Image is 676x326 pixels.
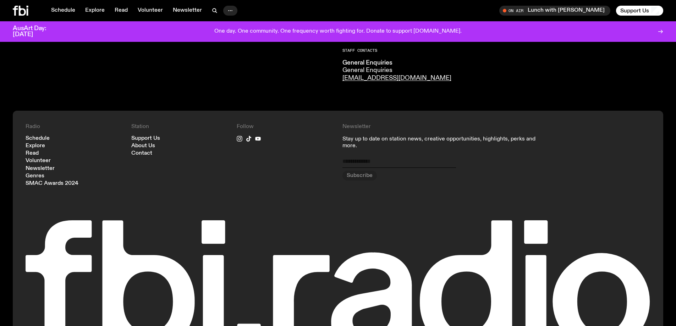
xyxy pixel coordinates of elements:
h3: General Enquiries [342,59,457,67]
h4: Station [131,123,229,130]
a: [EMAIL_ADDRESS][DOMAIN_NAME] [342,75,451,81]
a: Newsletter [26,166,55,171]
span: Support Us [620,7,649,14]
a: Contact [131,151,152,156]
p: Stay up to date on station news, creative opportunities, highlights, perks and more. [342,136,545,149]
a: Explore [26,143,45,149]
h4: Newsletter [342,123,545,130]
a: Read [110,6,132,16]
h4: Radio [26,123,123,130]
h4: Follow [237,123,334,130]
button: Subscribe [342,171,377,181]
a: Newsletter [169,6,206,16]
a: Volunteer [133,6,167,16]
a: Volunteer [26,158,51,164]
a: Genres [26,173,44,179]
a: SMAC Awards 2024 [26,181,78,186]
button: On AirLunch with [PERSON_NAME] [499,6,610,16]
a: About Us [131,143,155,149]
a: Schedule [26,136,50,141]
h3: AusArt Day: [DATE] [13,26,58,38]
h4: General Enquiries [342,67,457,74]
a: Schedule [47,6,79,16]
a: Explore [81,6,109,16]
a: Support Us [131,136,160,141]
a: Read [26,151,39,156]
p: One day. One community. One frequency worth fighting for. Donate to support [DOMAIN_NAME]. [214,28,462,35]
h2: Staff Contacts [342,49,664,53]
button: Support Us [616,6,663,16]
